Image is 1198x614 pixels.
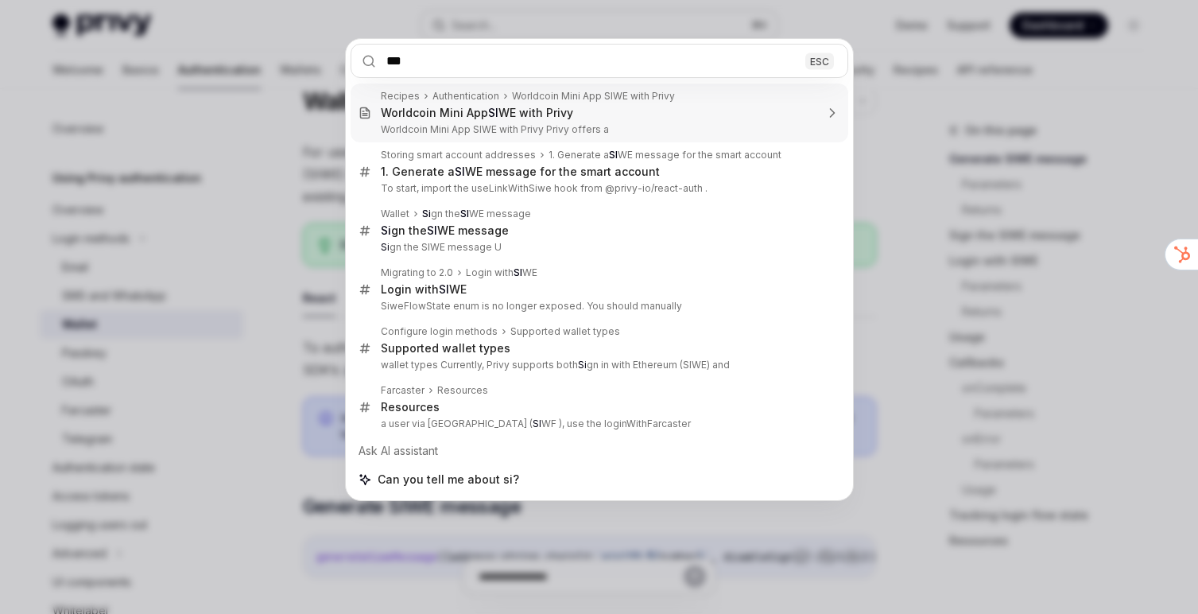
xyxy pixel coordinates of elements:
b: Si [422,208,431,220]
div: Farcaster [381,384,425,397]
p: Worldcoin Mini App SIWE with Privy Privy offers a [381,123,815,136]
div: Configure login methods [381,325,498,338]
div: Ask AI assistant [351,437,848,465]
div: Resources [437,384,488,397]
p: a user via [GEOGRAPHIC_DATA] ( WF ), use the loginWithFarcaster [381,418,815,430]
b: SI [439,282,449,296]
div: Login with WE [466,266,537,279]
p: SiweFlowState enum is no longer exposed. You should manually [381,300,815,313]
div: Storing smart account addresses [381,149,536,161]
div: Supported wallet types [381,341,510,356]
span: Can you tell me about si? [378,472,519,488]
div: gn the WE message [381,223,509,238]
div: Resources [381,400,440,414]
div: Login with WE [381,282,467,297]
b: SI [514,266,522,278]
b: SI [460,208,469,220]
div: ESC [805,52,834,69]
b: SI [488,106,498,119]
div: 1. Generate a WE message for the smart account [549,149,781,161]
div: Worldcoin Mini App SIWE with Privy [512,90,675,103]
div: Authentication [432,90,499,103]
b: Si [578,359,587,371]
b: SI [455,165,465,178]
div: gn the WE message [422,208,531,220]
div: Supported wallet types [510,325,620,338]
b: SI [609,149,618,161]
p: gn the SIWE message U [381,241,815,254]
div: 1. Generate a WE message for the smart account [381,165,660,179]
div: Migrating to 2.0 [381,266,453,279]
div: Worldcoin Mini App WE with Privy [381,106,573,120]
div: Wallet [381,208,409,220]
p: To start, import the useLinkWithSiwe hook from @privy-io/react-auth . [381,182,815,195]
div: Recipes [381,90,420,103]
p: wallet types Currently, Privy supports both gn in with Ethereum (SIWE) and [381,359,815,371]
b: SI [427,223,437,237]
b: Si [381,241,390,253]
b: SI [533,418,541,429]
b: Si [381,223,391,237]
